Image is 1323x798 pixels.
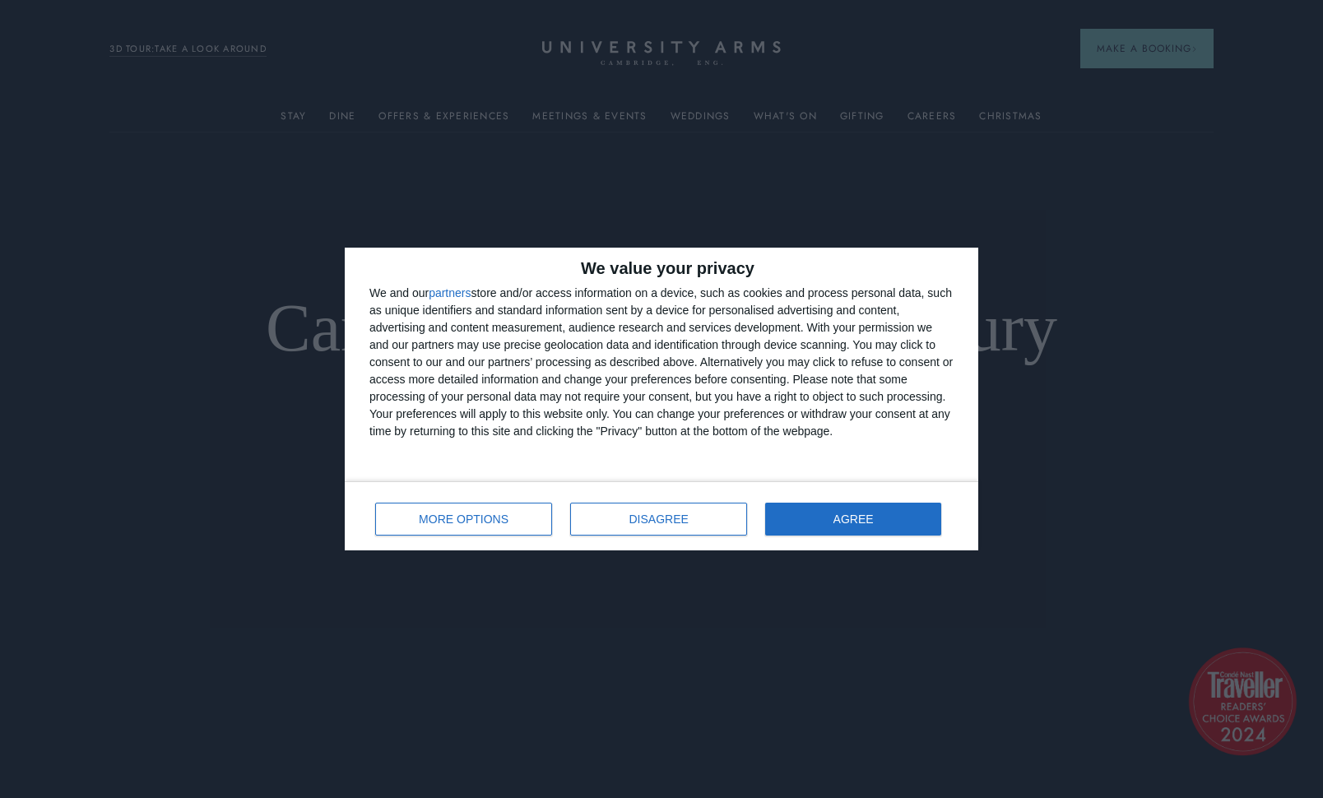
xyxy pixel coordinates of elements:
div: qc-cmp2-ui [345,248,978,550]
span: MORE OPTIONS [419,513,508,525]
button: AGREE [765,503,941,536]
button: partners [429,287,471,299]
button: DISAGREE [570,503,747,536]
div: We and our store and/or access information on a device, such as cookies and process personal data... [369,285,954,440]
span: DISAGREE [629,513,689,525]
span: AGREE [833,513,874,525]
h2: We value your privacy [369,260,954,276]
button: MORE OPTIONS [375,503,552,536]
